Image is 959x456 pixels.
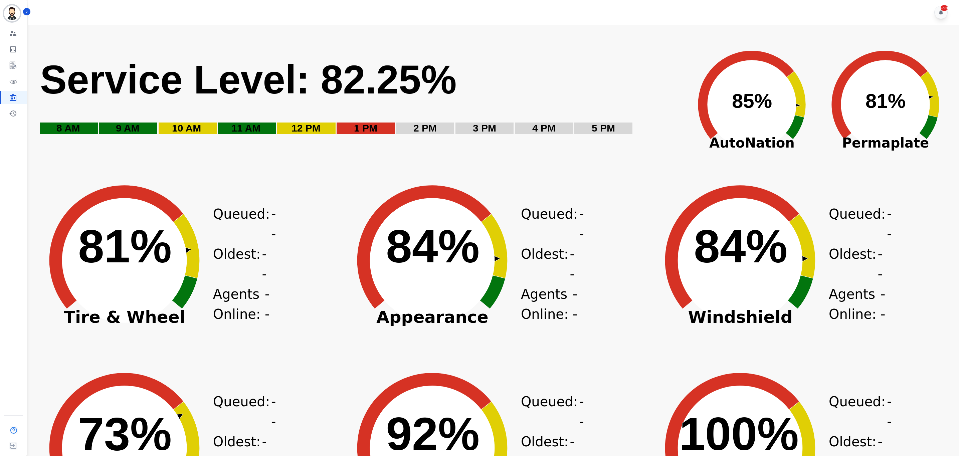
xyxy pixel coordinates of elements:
[829,284,886,324] div: Agents Online:
[292,123,321,134] text: 12 PM
[213,284,270,324] div: Agents Online:
[570,244,574,284] span: --
[213,204,263,244] div: Queued:
[4,5,20,21] img: Bordered avatar
[592,123,615,134] text: 5 PM
[33,314,216,320] span: Tire & Wheel
[881,284,886,324] span: --
[648,314,832,320] span: Windshield
[40,57,457,102] text: Service Level: 82.25%
[887,392,892,432] span: --
[866,90,906,112] text: 81%
[521,392,571,432] div: Queued:
[213,244,263,284] div: Oldest:
[56,123,80,134] text: 8 AM
[39,55,681,144] svg: Service Level: 0%
[579,392,584,432] span: --
[521,204,571,244] div: Queued:
[265,284,270,324] span: --
[78,220,172,272] text: 81%
[532,123,556,134] text: 4 PM
[271,204,276,244] span: --
[386,220,479,272] text: 84%
[271,392,276,432] span: --
[685,133,819,153] span: AutoNation
[694,220,787,272] text: 84%
[878,244,883,284] span: --
[829,244,879,284] div: Oldest:
[941,5,948,11] div: +99
[413,123,437,134] text: 2 PM
[172,123,201,134] text: 10 AM
[473,123,496,134] text: 3 PM
[579,204,584,244] span: --
[231,123,260,134] text: 11 AM
[732,90,772,112] text: 85%
[829,204,879,244] div: Queued:
[521,284,578,324] div: Agents Online:
[521,244,571,284] div: Oldest:
[116,123,140,134] text: 9 AM
[341,314,524,320] span: Appearance
[829,392,879,432] div: Queued:
[213,392,263,432] div: Queued:
[573,284,578,324] span: --
[354,123,377,134] text: 1 PM
[262,244,266,284] span: --
[887,204,892,244] span: --
[819,133,952,153] span: Permaplate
